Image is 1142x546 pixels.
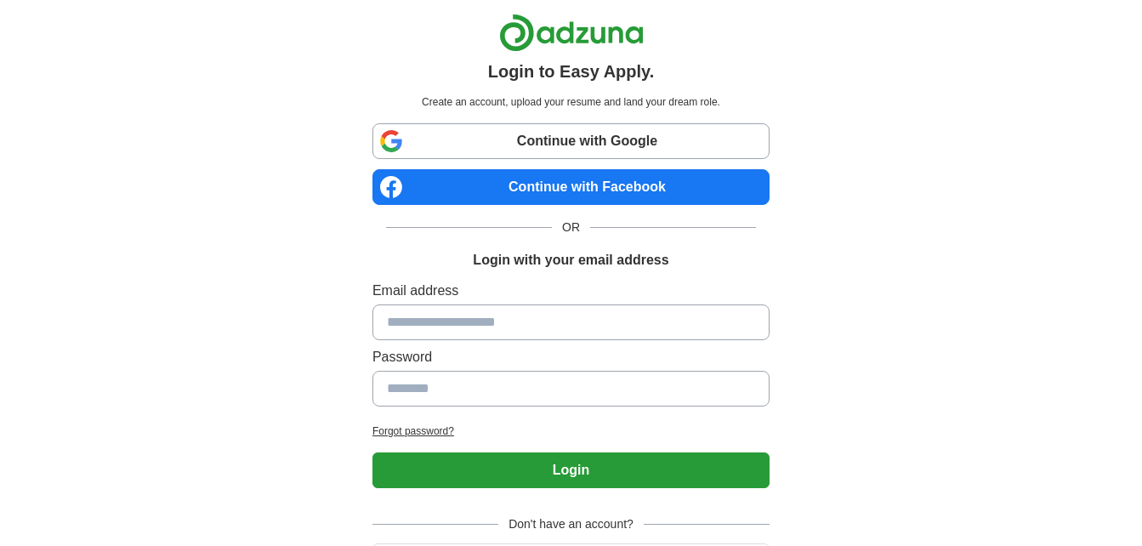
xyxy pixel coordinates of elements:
[473,250,668,270] h1: Login with your email address
[372,169,770,205] a: Continue with Facebook
[372,424,770,439] a: Forgot password?
[372,452,770,488] button: Login
[552,219,590,236] span: OR
[498,515,644,533] span: Don't have an account?
[376,94,766,110] p: Create an account, upload your resume and land your dream role.
[488,59,655,84] h1: Login to Easy Apply.
[372,281,770,301] label: Email address
[499,14,644,52] img: Adzuna logo
[372,347,770,367] label: Password
[372,123,770,159] a: Continue with Google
